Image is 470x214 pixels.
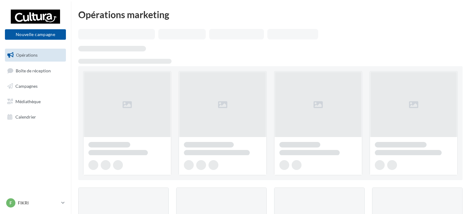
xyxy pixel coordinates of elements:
[78,10,463,19] div: Opérations marketing
[15,83,38,89] span: Campagnes
[4,80,67,93] a: Campagnes
[18,200,59,206] p: FIKRI
[4,95,67,108] a: Médiathèque
[4,111,67,123] a: Calendrier
[5,197,66,209] a: F FIKRI
[5,29,66,40] button: Nouvelle campagne
[15,114,36,119] span: Calendrier
[4,64,67,77] a: Boîte de réception
[10,200,12,206] span: F
[4,49,67,62] a: Opérations
[15,99,41,104] span: Médiathèque
[16,52,38,58] span: Opérations
[16,68,51,73] span: Boîte de réception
